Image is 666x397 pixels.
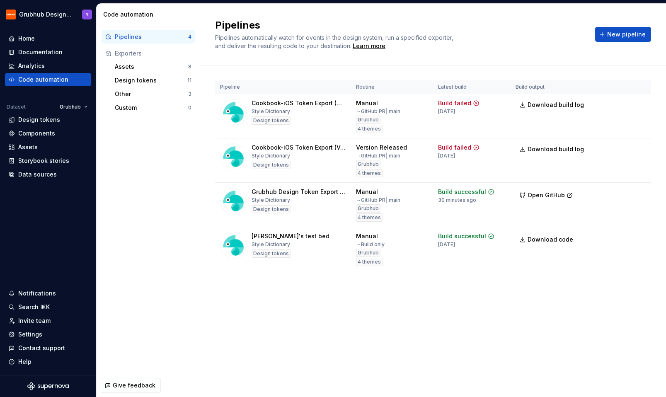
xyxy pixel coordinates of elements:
div: Build failed [438,99,471,107]
img: 4e8d6f31-f5cf-47b4-89aa-e4dec1dc0822.png [6,10,16,19]
button: Search ⌘K [5,300,91,314]
span: Download code [528,235,573,244]
div: Code automation [103,10,196,19]
div: Style Dictionary [252,153,290,159]
div: [DATE] [438,241,455,248]
span: New pipeline [607,30,646,39]
th: Latest build [433,80,511,94]
div: Y [86,11,89,18]
th: Pipeline [215,80,351,94]
a: Open GitHub [516,193,577,200]
a: Learn more [353,42,385,50]
div: Style Dictionary [252,241,290,248]
div: Other [115,90,188,98]
span: 4 themes [358,126,381,132]
div: Version Released [356,143,407,152]
span: Download build log [528,145,584,153]
span: 4 themes [358,259,381,265]
div: Design tokens [252,205,291,213]
div: Help [18,358,31,366]
span: . [351,43,387,49]
button: Contact support [5,341,91,355]
div: Home [18,34,35,43]
div: Design tokens [18,116,60,124]
div: Assets [18,143,38,151]
div: Grubhub [356,204,380,213]
div: Contact support [18,344,65,352]
button: Pipelines4 [102,30,195,44]
button: Grubhub Design SystemY [2,5,94,23]
button: Custom0 [111,101,195,114]
span: | [385,108,387,114]
div: Build failed [438,143,471,152]
div: Grubhub [356,160,380,168]
button: Give feedback [101,378,161,393]
div: Manual [356,99,378,107]
div: 4 [188,34,191,40]
div: Analytics [18,62,45,70]
div: Manual [356,188,378,196]
a: Supernova Logo [27,382,69,390]
div: Grubhub Design Token Export Pipeline [252,188,346,196]
div: 11 [187,77,191,84]
button: Open GitHub [516,188,577,203]
div: Design tokens [252,161,291,169]
div: → GitHub PR main [356,197,400,203]
div: Style Dictionary [252,108,290,115]
div: Storybook stories [18,157,69,165]
th: Routine [351,80,433,94]
div: Data sources [18,170,57,179]
div: Custom [115,104,188,112]
a: Invite team [5,314,91,327]
div: 0 [188,104,191,111]
span: | [385,197,387,203]
div: Settings [18,330,42,339]
div: [PERSON_NAME]'s test bed [252,232,329,240]
button: Assets8 [111,60,195,73]
div: Dataset [7,104,26,110]
a: Design tokens11 [111,74,195,87]
a: Settings [5,328,91,341]
span: Grubhub [60,104,81,110]
div: Cookbook-iOS Token Export (Version Released) [252,143,346,152]
div: → GitHub PR main [356,153,400,159]
span: Give feedback [113,381,155,390]
span: 4 themes [358,214,381,221]
div: Components [18,129,55,138]
div: 3 [188,91,191,97]
a: Home [5,32,91,45]
div: Grubhub Design System [19,10,72,19]
a: Data sources [5,168,91,181]
a: Analytics [5,59,91,73]
span: | [385,153,387,159]
button: Download build log [516,97,589,112]
a: Assets [5,140,91,154]
div: Cookbook-iOS Token Export (Manual) [252,99,346,107]
a: Download code [516,232,579,247]
h2: Pipelines [215,19,585,32]
span: Pipelines automatically watch for events in the design system, run a specified exporter, and deli... [215,34,455,49]
div: Documentation [18,48,63,56]
div: Style Dictionary [252,197,290,203]
div: 8 [188,63,191,70]
div: Exporters [115,49,191,58]
div: Manual [356,232,378,240]
div: Code automation [18,75,68,84]
div: Design tokens [252,116,291,125]
div: Notifications [18,289,56,298]
a: Components [5,127,91,140]
span: 4 themes [358,170,381,177]
a: Design tokens [5,113,91,126]
div: Grubhub [356,116,380,124]
a: Storybook stories [5,154,91,167]
div: → GitHub PR main [356,108,400,115]
span: Download build log [528,101,584,109]
a: Code automation [5,73,91,86]
div: [DATE] [438,153,455,159]
button: Notifications [5,287,91,300]
div: [DATE] [438,108,455,115]
div: Assets [115,63,188,71]
button: Help [5,355,91,368]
